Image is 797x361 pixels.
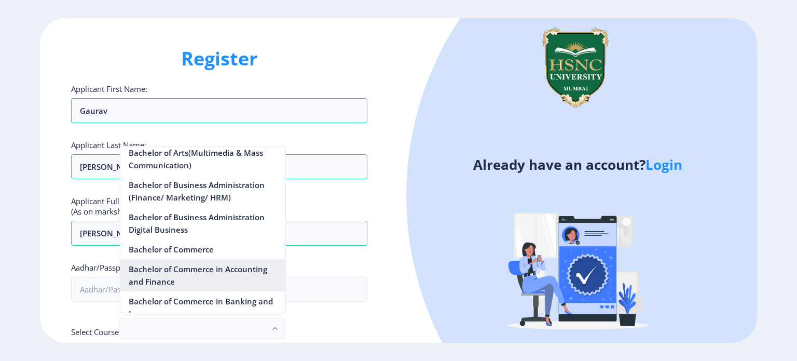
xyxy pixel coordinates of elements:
nb-option: Bachelor of Commerce in Accounting and Finance [120,259,285,291]
input: First Name [71,98,367,123]
nb-option: Bachelor of Arts(Multimedia & Mass Communication) [120,143,285,175]
input: Aadhar/Passport Number [71,277,367,302]
h4: Already have an account? [406,156,749,173]
a: Login [645,155,682,174]
label: Select Course [71,327,119,337]
img: Verified-rafiki.svg [487,174,669,356]
label: Applicant Last Name: [71,140,146,150]
nb-option: Bachelor of Commerce [120,239,285,259]
input: Last Name [71,154,367,179]
nb-option: Bachelor of Business Administration Digital Business [120,207,285,239]
input: Full Name [71,221,367,246]
h1: Register [71,46,367,71]
label: Applicant Full Name : (As on marksheet) [71,196,147,217]
nb-option: Bachelor of Business Administration (Finance/ Marketing/ HRM) [120,175,285,207]
label: Aadhar/Passport Number : [71,262,167,273]
label: Applicant First Name: [71,84,147,94]
img: logo [526,18,625,117]
nb-option: Bachelor of Commerce in Banking and Insurance [120,291,285,324]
